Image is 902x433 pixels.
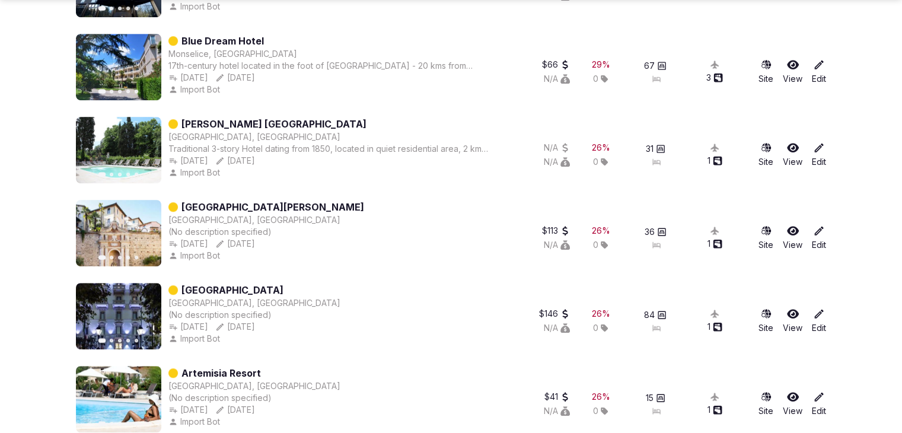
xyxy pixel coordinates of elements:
[168,333,222,345] button: Import Bot
[168,48,297,60] div: Monselice, [GEOGRAPHIC_DATA]
[110,173,113,176] button: Go to slide 2
[76,34,161,100] img: Featured image for Blue Dream Hotel
[539,308,570,320] button: $146
[215,404,255,416] button: [DATE]
[758,59,773,85] a: Site
[168,143,501,155] div: Traditional 3-story Hotel dating from 1850, located in quiet residential area, 2 km from central ...
[168,167,222,179] div: Import Bot
[168,416,222,428] button: Import Bot
[181,117,366,131] a: [PERSON_NAME] [GEOGRAPHIC_DATA]
[76,200,161,266] img: Featured image for Hotel Fonte Cesia
[135,90,138,93] button: Go to slide 5
[168,297,340,309] button: [GEOGRAPHIC_DATA], [GEOGRAPHIC_DATA]
[98,421,106,426] button: Go to slide 1
[181,34,264,48] a: Blue Dream Hotel
[544,73,570,85] div: N/A
[98,255,106,260] button: Go to slide 1
[812,391,826,417] a: Edit
[812,142,826,168] a: Edit
[542,59,570,71] button: $66
[98,172,106,177] button: Go to slide 1
[758,308,773,334] a: Site
[135,173,138,176] button: Go to slide 5
[215,72,255,84] button: [DATE]
[758,142,773,168] button: Site
[645,226,655,238] span: 36
[544,405,570,417] button: N/A
[118,173,122,176] button: Go to slide 3
[593,156,598,168] span: 0
[783,308,802,334] a: View
[215,238,255,250] div: [DATE]
[168,392,340,404] div: (No description specified)
[646,143,665,155] button: 31
[168,84,222,95] div: Import Bot
[542,225,570,237] button: $113
[168,309,340,321] div: (No description specified)
[168,60,501,72] div: 17th-century hotel located in the foot of [GEOGRAPHIC_DATA] - 20 kms from [GEOGRAPHIC_DATA] and 5...
[168,226,364,238] div: (No description specified)
[592,225,610,237] div: 26 %
[707,404,722,416] button: 1
[126,339,130,342] button: Go to slide 4
[544,156,570,168] button: N/A
[135,339,138,342] button: Go to slide 5
[168,155,208,167] div: [DATE]
[118,256,122,259] button: Go to slide 3
[135,422,138,425] button: Go to slide 5
[168,72,208,84] div: [DATE]
[592,308,610,320] button: 26%
[646,143,654,155] span: 31
[644,309,667,321] button: 84
[592,308,610,320] div: 26 %
[215,155,255,167] button: [DATE]
[168,250,222,262] button: Import Bot
[110,422,113,425] button: Go to slide 2
[168,380,340,392] button: [GEOGRAPHIC_DATA], [GEOGRAPHIC_DATA]
[646,392,665,404] button: 15
[707,321,722,333] button: 1
[544,239,570,251] button: N/A
[110,90,113,93] button: Go to slide 2
[168,214,340,226] button: [GEOGRAPHIC_DATA], [GEOGRAPHIC_DATA]
[783,142,802,168] a: View
[758,225,773,251] button: Site
[644,309,655,321] span: 84
[544,142,570,154] div: N/A
[544,322,570,334] button: N/A
[181,366,261,380] a: Artemisia Resort
[592,59,610,71] button: 29%
[118,339,122,342] button: Go to slide 3
[593,73,598,85] span: 0
[126,90,130,93] button: Go to slide 4
[215,321,255,333] div: [DATE]
[592,142,610,154] div: 26 %
[544,391,570,403] div: $41
[707,155,722,167] button: 1
[181,283,283,297] a: [GEOGRAPHIC_DATA]
[76,366,161,432] img: Featured image for Artemisia Resort
[168,238,208,250] div: [DATE]
[168,404,208,416] button: [DATE]
[98,89,106,94] button: Go to slide 1
[76,117,161,183] img: Featured image for Villa Carlotta Firenze
[168,321,208,333] button: [DATE]
[98,338,106,343] button: Go to slide 1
